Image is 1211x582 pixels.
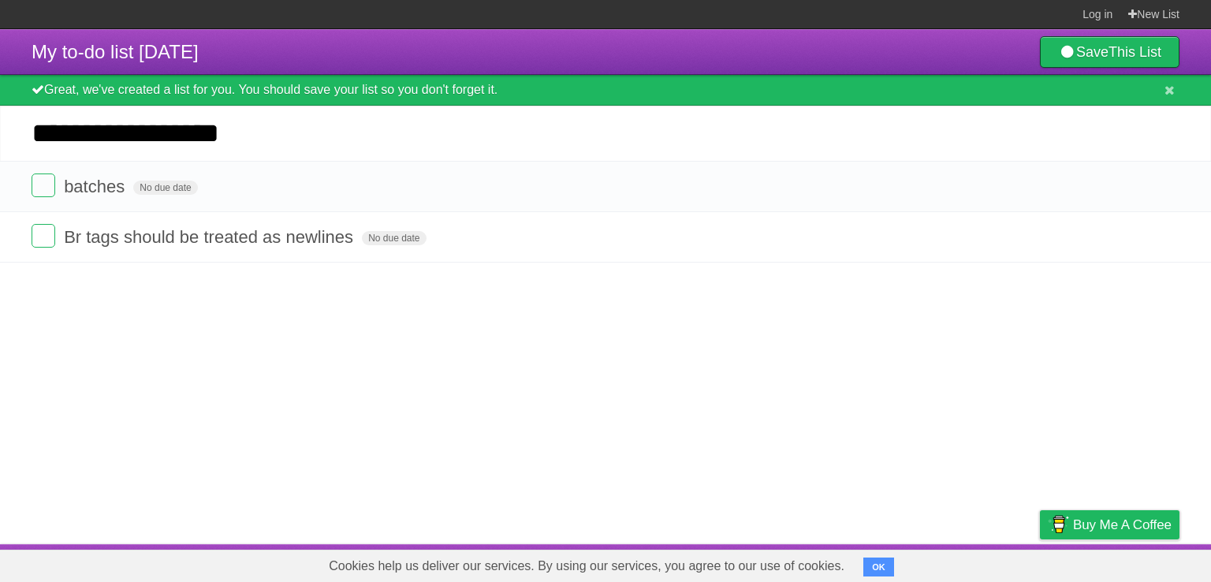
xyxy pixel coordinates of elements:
[64,177,129,196] span: batches
[1073,511,1172,539] span: Buy me a coffee
[1080,548,1179,578] a: Suggest a feature
[1040,510,1179,539] a: Buy me a coffee
[1019,548,1060,578] a: Privacy
[32,41,199,62] span: My to-do list [DATE]
[863,558,894,576] button: OK
[362,231,426,245] span: No due date
[64,227,357,247] span: Br tags should be treated as newlines
[313,550,860,582] span: Cookies help us deliver our services. By using our services, you agree to our use of cookies.
[830,548,863,578] a: About
[1040,36,1179,68] a: SaveThis List
[32,173,55,197] label: Done
[966,548,1000,578] a: Terms
[133,181,197,195] span: No due date
[1109,44,1161,60] b: This List
[882,548,946,578] a: Developers
[32,224,55,248] label: Done
[1048,511,1069,538] img: Buy me a coffee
